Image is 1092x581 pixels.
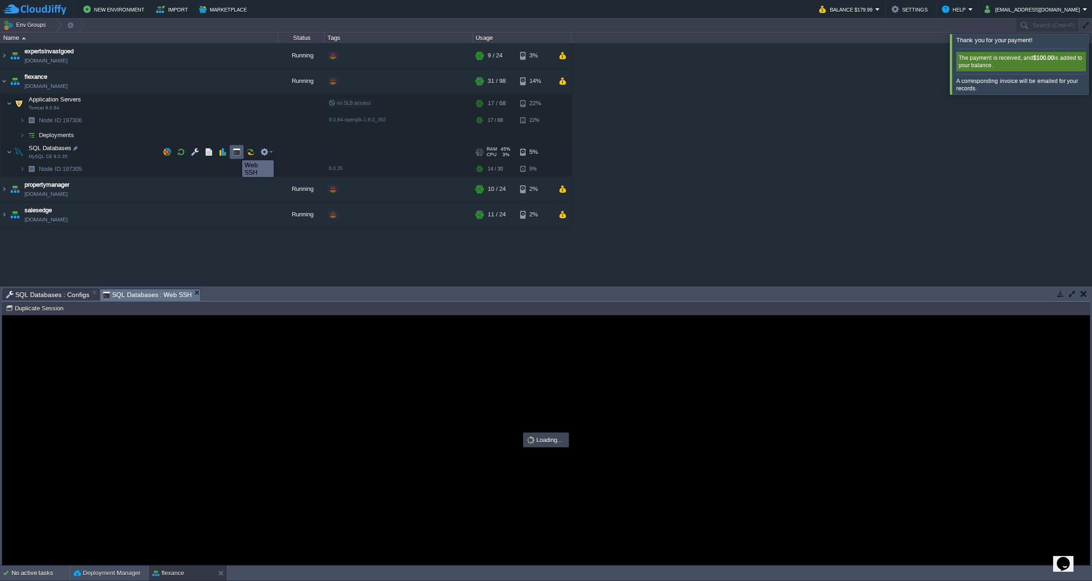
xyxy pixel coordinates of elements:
[473,32,571,43] div: Usage
[278,69,325,94] div: Running
[28,144,73,152] span: SQL Databases
[8,177,21,202] img: AMDAwAAAACH5BAEAAAAALAAAAAABAAEAAAICRAEAOw==
[488,94,506,113] div: 17 / 68
[28,95,82,103] span: Application Servers
[25,162,38,176] img: AMDAwAAAACH5BAEAAAAALAAAAAABAAEAAAICRAEAOw==
[19,113,25,127] img: AMDAwAAAACH5BAEAAAAALAAAAAABAAEAAAICRAEAOw==
[329,165,343,171] span: 8.0.35
[8,69,21,94] img: AMDAwAAAACH5BAEAAAAALAAAAAABAAEAAAICRAEAOw==
[0,43,8,68] img: AMDAwAAAACH5BAEAAAAALAAAAAABAAEAAAICRAEAOw==
[488,162,503,176] div: 14 / 30
[1,32,278,43] div: Name
[1053,544,1083,572] iframe: chat widget
[278,43,325,68] div: Running
[329,117,386,122] span: 9.0.84-openjdk-1.8.0_392
[278,202,325,227] div: Running
[956,77,1086,92] div: A corresponding invoice will be emailed for your records.
[245,161,271,176] div: Web SSH
[487,152,496,158] span: CPU
[25,189,68,199] a: [DOMAIN_NAME]
[13,143,25,161] img: AMDAwAAAACH5BAEAAAAALAAAAAABAAEAAAICRAEAOw==
[28,145,73,152] a: SQL DatabasesMySQL CE 8.0.35
[29,154,68,159] span: MySQL CE 8.0.35
[29,105,59,111] span: Tomcat 9.0.84
[25,113,38,127] img: AMDAwAAAACH5BAEAAAAALAAAAAABAAEAAAICRAEAOw==
[1033,55,1054,61] b: $100.00
[25,56,68,65] a: [DOMAIN_NAME]
[487,146,497,152] span: RAM
[488,113,503,127] div: 17 / 68
[819,4,875,15] button: Balance $179.99
[956,37,1033,44] span: Thank you for your payment!
[500,152,509,158] span: 3%
[38,165,83,173] a: Node ID:197305
[8,43,21,68] img: AMDAwAAAACH5BAEAAAAALAAAAAABAAEAAAICRAEAOw==
[891,4,930,15] button: Settings
[524,434,568,446] div: Loading...
[103,289,192,301] span: SQL Databases : Web SSH
[39,117,63,124] span: Node ID:
[488,43,502,68] div: 9 / 24
[956,52,1086,71] div: The payment is received, and is added to your balance.
[520,43,550,68] div: 3%
[488,202,506,227] div: 11 / 24
[38,131,75,139] a: Deployments
[13,94,25,113] img: AMDAwAAAACH5BAEAAAAALAAAAAABAAEAAAICRAEAOw==
[520,177,550,202] div: 2%
[74,568,140,578] button: Deployment Manager
[19,128,25,142] img: AMDAwAAAACH5BAEAAAAALAAAAAABAAEAAAICRAEAOw==
[6,304,66,312] button: Duplicate Session
[942,4,968,15] button: Help
[488,69,506,94] div: 31 / 98
[28,96,82,103] a: Application ServersTomcat 9.0.84
[520,113,550,127] div: 22%
[38,116,83,124] span: 197306
[329,100,371,106] span: no SLB access
[12,566,69,581] div: No active tasks
[6,289,89,300] span: SQL Databases : Configs
[25,47,74,56] a: expertsinvastgoed
[25,82,68,91] a: [DOMAIN_NAME]
[279,32,324,43] div: Status
[520,162,550,176] div: 5%
[520,143,550,161] div: 5%
[325,32,472,43] div: Tags
[83,4,147,15] button: New Environment
[0,69,8,94] img: AMDAwAAAACH5BAEAAAAALAAAAAABAAEAAAICRAEAOw==
[278,177,325,202] div: Running
[0,177,8,202] img: AMDAwAAAACH5BAEAAAAALAAAAAABAAEAAAICRAEAOw==
[38,116,83,124] a: Node ID:197306
[25,180,69,189] a: propertymanager
[25,215,68,224] a: [DOMAIN_NAME]
[501,146,510,152] span: 45%
[8,202,21,227] img: AMDAwAAAACH5BAEAAAAALAAAAAABAAEAAAICRAEAOw==
[25,206,52,215] a: salesedge
[520,69,550,94] div: 14%
[39,165,63,172] span: Node ID:
[520,202,550,227] div: 2%
[25,128,38,142] img: AMDAwAAAACH5BAEAAAAALAAAAAABAAEAAAICRAEAOw==
[38,165,83,173] span: 197305
[19,162,25,176] img: AMDAwAAAACH5BAEAAAAALAAAAAABAAEAAAICRAEAOw==
[0,202,8,227] img: AMDAwAAAACH5BAEAAAAALAAAAAABAAEAAAICRAEAOw==
[152,568,184,578] button: flexance
[25,72,47,82] a: flexance
[520,94,550,113] div: 22%
[6,143,12,161] img: AMDAwAAAACH5BAEAAAAALAAAAAABAAEAAAICRAEAOw==
[3,19,49,32] button: Env Groups
[488,177,506,202] div: 10 / 24
[199,4,250,15] button: Marketplace
[985,4,1083,15] button: [EMAIL_ADDRESS][DOMAIN_NAME]
[3,4,66,15] img: CloudJiffy
[156,4,191,15] button: Import
[22,37,26,39] img: AMDAwAAAACH5BAEAAAAALAAAAAABAAEAAAICRAEAOw==
[6,94,12,113] img: AMDAwAAAACH5BAEAAAAALAAAAAABAAEAAAICRAEAOw==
